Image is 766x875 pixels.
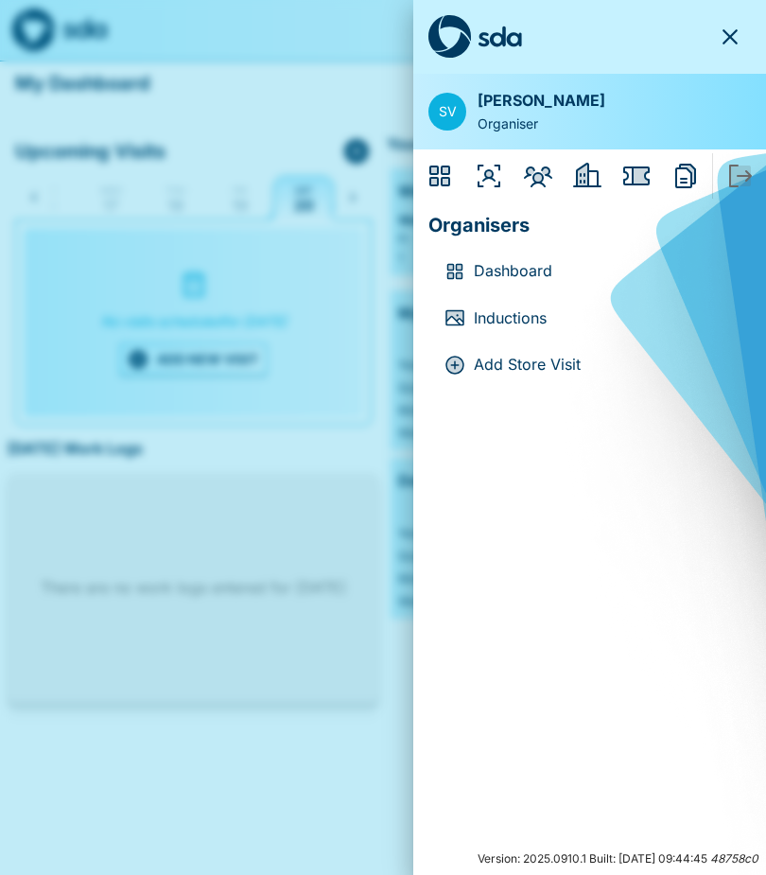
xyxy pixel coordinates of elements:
button: Open settings [428,93,466,131]
div: InductionsInductions [428,295,751,342]
button: Organisers [466,153,512,199]
a: SV [428,93,466,131]
div: Dashboard [444,260,474,283]
button: Issues [614,153,659,199]
p: Dashboard [474,259,736,284]
button: Sign Out [717,153,762,199]
p: Organiser [478,114,605,134]
div: Inductions [444,306,474,329]
p: Inductions [474,306,736,331]
p: Organisers [428,202,751,240]
div: Version: 2025.0910.1 Built: [DATE] 09:44:45 [413,843,766,875]
div: DashboardDashboard [428,248,751,295]
i: 48758c0 [710,851,758,866]
p: [PERSON_NAME] [478,89,605,114]
p: Add Store Visit [474,353,736,377]
div: Add Store VisitAdd Store Visit [428,341,751,389]
button: Reports [663,153,708,199]
div: Add Store Visit [444,354,474,376]
img: sda-logo-full-dark.svg [428,15,522,59]
button: Employers [565,153,610,199]
button: Members [515,153,561,199]
button: Dashboard [417,153,462,199]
